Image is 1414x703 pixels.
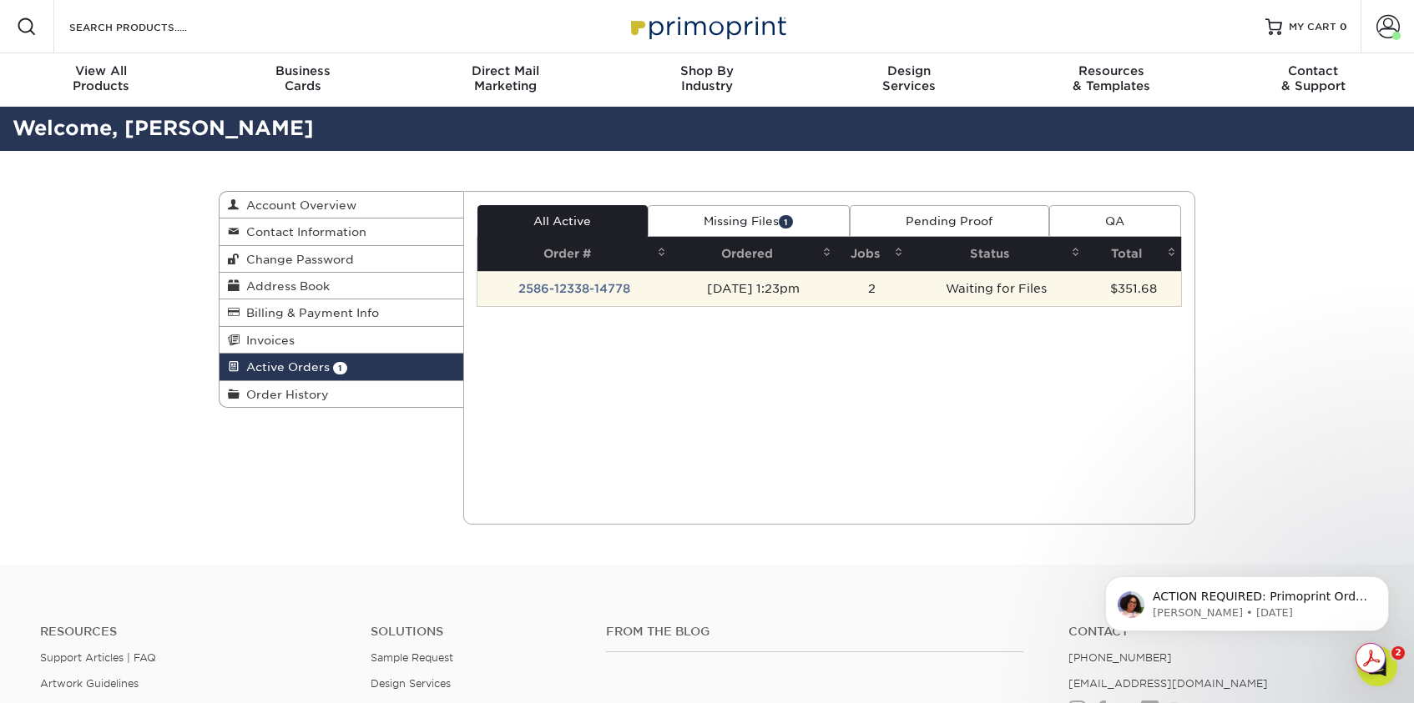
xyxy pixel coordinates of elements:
a: Change Password [220,246,463,273]
th: Order # [477,237,671,271]
a: QA [1049,205,1181,237]
span: Order History [240,388,329,401]
a: DesignServices [808,53,1010,107]
div: Services [808,63,1010,93]
a: Active Orders 1 [220,354,463,380]
a: Invoices [220,327,463,354]
span: Account Overview [240,198,356,212]
th: Total [1085,237,1181,271]
td: $351.68 [1085,271,1181,306]
iframe: Intercom notifications message [1080,541,1414,658]
a: Billing & Payment Info [220,299,463,326]
a: Missing Files1 [648,205,850,237]
a: Account Overview [220,192,463,218]
div: & Templates [1010,63,1212,93]
input: SEARCH PRODUCTS..... [68,17,230,37]
span: Direct Mail [404,63,606,78]
div: Cards [202,63,404,93]
a: Shop ByIndustry [606,53,808,107]
span: Contact Information [240,225,366,239]
a: Contact Information [220,218,463,245]
td: [DATE] 1:23pm [671,271,836,306]
span: Business [202,63,404,78]
span: Resources [1010,63,1212,78]
span: Contact [1212,63,1414,78]
a: Sample Request [371,651,453,664]
span: Shop By [606,63,808,78]
a: Resources& Templates [1010,53,1212,107]
td: Waiting for Files [908,271,1086,306]
a: [PHONE_NUMBER] [1068,651,1172,664]
a: BusinessCards [202,53,404,107]
span: Change Password [240,253,354,266]
td: 2586-12338-14778 [477,271,671,306]
th: Jobs [836,237,908,271]
a: [EMAIL_ADDRESS][DOMAIN_NAME] [1068,677,1268,690]
h4: Solutions [371,625,582,639]
div: & Support [1212,63,1414,93]
a: All Active [477,205,648,237]
img: Primoprint [624,8,790,44]
a: Address Book [220,273,463,299]
a: Contact& Support [1212,53,1414,107]
span: 0 [1340,21,1347,33]
span: 1 [333,362,347,374]
iframe: Google Customer Reviews [4,652,142,697]
span: Active Orders [240,360,330,374]
a: Direct MailMarketing [404,53,606,107]
th: Ordered [671,237,836,271]
a: Design Services [371,677,451,690]
span: Address Book [240,279,330,293]
a: Order History [220,381,463,407]
div: Marketing [404,63,606,93]
div: Industry [606,63,808,93]
span: Billing & Payment Info [240,306,379,319]
h4: From the Blog [606,625,1023,639]
th: Status [908,237,1086,271]
td: 2 [836,271,908,306]
a: Pending Proof [850,205,1049,237]
span: 1 [779,215,793,228]
span: Design [808,63,1010,78]
span: MY CART [1289,20,1336,34]
span: Invoices [240,334,295,347]
h4: Resources [40,625,346,639]
a: Contact [1068,625,1374,639]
